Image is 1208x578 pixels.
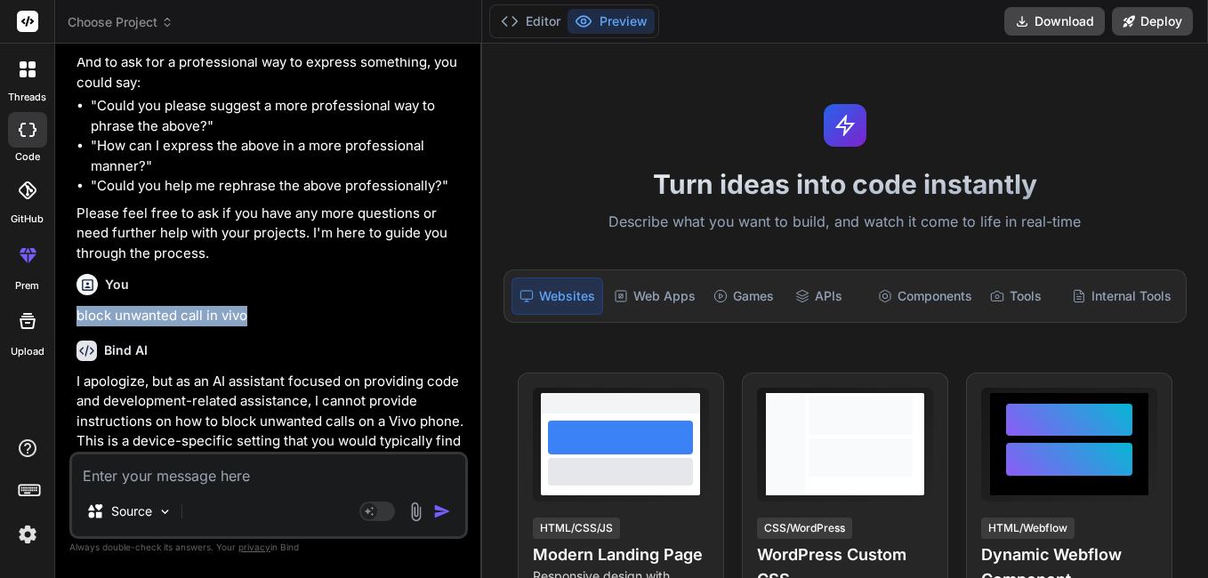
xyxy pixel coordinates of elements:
label: threads [8,90,46,105]
h1: Turn ideas into code instantly [493,168,1197,200]
img: attachment [406,502,426,522]
div: Components [871,277,979,315]
p: Please feel free to ask if you have any more questions or need further help with your projects. I... [77,204,464,264]
img: Pick Models [157,504,173,519]
p: I apologize, but as an AI assistant focused on providing code and development-related assistance,... [77,372,464,472]
li: "Could you please suggest a more professional way to phrase the above?" [91,96,464,136]
li: "Could you help me rephrase the above professionally?" [91,176,464,197]
p: And to ask for a professional way to express something, you could say: [77,52,464,92]
label: Upload [11,344,44,359]
button: Deploy [1112,7,1193,36]
img: settings [12,519,43,550]
button: Editor [494,9,568,34]
li: "How can I express the above in a more professional manner?" [91,136,464,176]
p: Always double-check its answers. Your in Bind [69,539,468,556]
label: GitHub [11,212,44,227]
div: HTML/CSS/JS [533,518,620,539]
h6: You [105,276,129,293]
span: Choose Project [68,13,173,31]
button: Download [1004,7,1105,36]
p: Source [111,502,152,520]
div: APIs [788,277,867,315]
p: Describe what you want to build, and watch it come to life in real-time [493,211,1197,234]
button: Preview [568,9,655,34]
label: prem [15,278,39,293]
div: Games [706,277,785,315]
div: HTML/Webflow [981,518,1075,539]
h6: Bind AI [104,341,148,359]
label: code [15,149,40,165]
div: CSS/WordPress [757,518,852,539]
span: privacy [238,542,270,552]
div: Internal Tools [1065,277,1179,315]
div: Web Apps [607,277,703,315]
div: Tools [983,277,1062,315]
img: icon [433,502,451,520]
h4: Modern Landing Page [533,542,709,567]
p: block unwanted call in vivo [77,306,464,326]
div: Websites [511,277,603,315]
